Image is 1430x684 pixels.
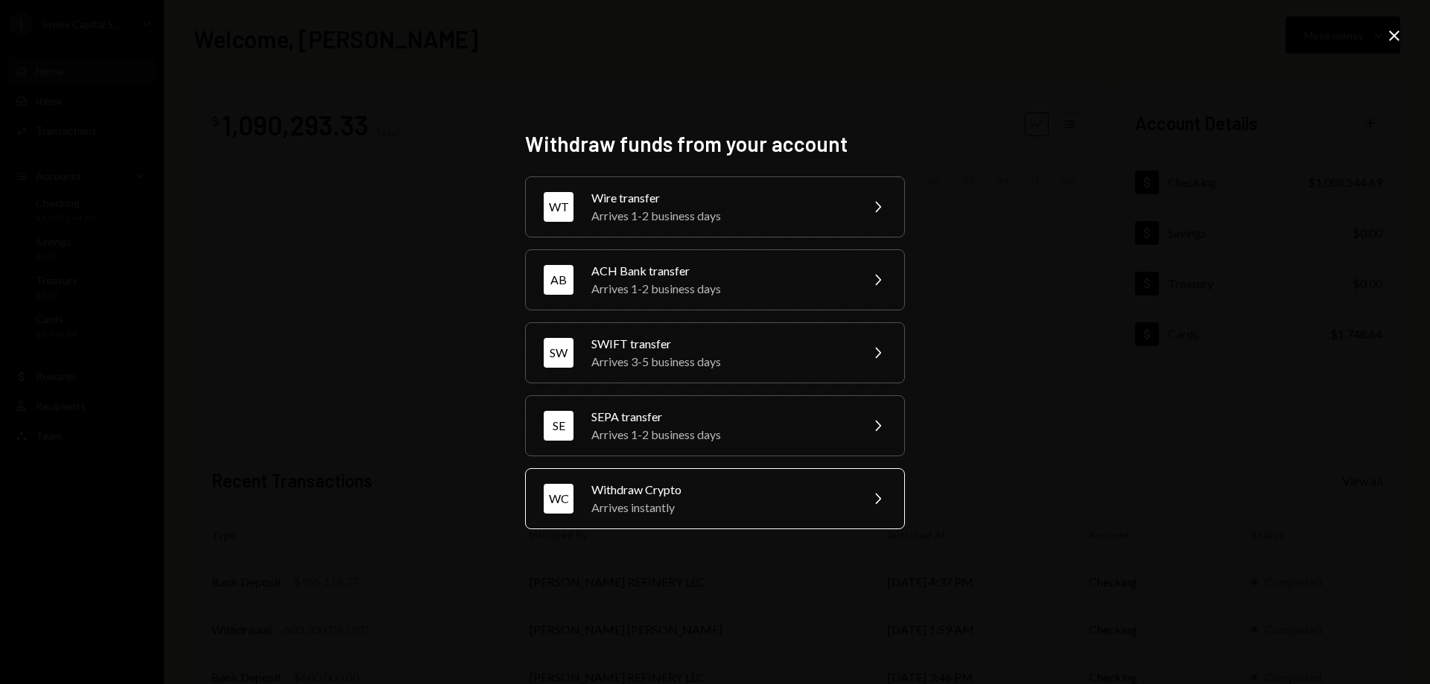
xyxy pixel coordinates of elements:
div: WC [544,484,573,514]
div: Arrives 1-2 business days [591,280,851,298]
div: SW [544,338,573,368]
div: Withdraw Crypto [591,481,851,499]
div: Wire transfer [591,189,851,207]
div: Arrives 1-2 business days [591,207,851,225]
button: WCWithdraw CryptoArrives instantly [525,468,905,529]
div: Arrives instantly [591,499,851,517]
button: WTWire transferArrives 1-2 business days [525,176,905,237]
div: SE [544,411,573,441]
button: ABACH Bank transferArrives 1-2 business days [525,249,905,310]
div: ACH Bank transfer [591,262,851,280]
div: Arrives 3-5 business days [591,353,851,371]
div: Arrives 1-2 business days [591,426,851,444]
div: AB [544,265,573,295]
h2: Withdraw funds from your account [525,130,905,159]
div: WT [544,192,573,222]
button: SESEPA transferArrives 1-2 business days [525,395,905,456]
button: SWSWIFT transferArrives 3-5 business days [525,322,905,383]
div: SWIFT transfer [591,335,851,353]
div: SEPA transfer [591,408,851,426]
